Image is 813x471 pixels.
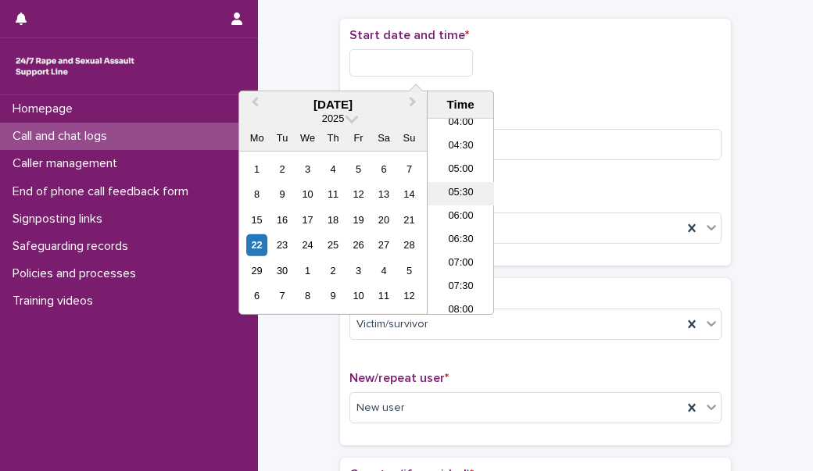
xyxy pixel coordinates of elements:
[428,112,494,135] li: 04:00
[322,184,343,205] div: Choose Thursday, 11 September 2025
[297,184,318,205] div: Choose Wednesday, 10 September 2025
[428,135,494,159] li: 04:30
[246,127,267,148] div: Mo
[348,260,369,281] div: Choose Friday, 3 October 2025
[246,184,267,205] div: Choose Monday, 8 September 2025
[348,209,369,230] div: Choose Friday, 19 September 2025
[272,260,293,281] div: Choose Tuesday, 30 September 2025
[6,129,120,144] p: Call and chat logs
[349,29,469,41] span: Start date and time
[322,285,343,306] div: Choose Thursday, 9 October 2025
[272,234,293,255] div: Choose Tuesday, 23 September 2025
[349,372,449,384] span: New/repeat user
[6,156,130,171] p: Caller management
[297,159,318,180] div: Choose Wednesday, 3 September 2025
[6,212,115,227] p: Signposting links
[6,239,141,254] p: Safeguarding records
[244,156,421,309] div: month 2025-09
[428,299,494,323] li: 08:00
[373,127,394,148] div: Sa
[399,234,420,255] div: Choose Sunday, 28 September 2025
[432,98,489,112] div: Time
[272,184,293,205] div: Choose Tuesday, 9 September 2025
[373,209,394,230] div: Choose Saturday, 20 September 2025
[297,260,318,281] div: Choose Wednesday, 1 October 2025
[322,112,344,124] span: 2025
[373,285,394,306] div: Choose Saturday, 11 October 2025
[373,234,394,255] div: Choose Saturday, 27 September 2025
[322,234,343,255] div: Choose Thursday, 25 September 2025
[322,159,343,180] div: Choose Thursday, 4 September 2025
[428,159,494,182] li: 05:00
[399,159,420,180] div: Choose Sunday, 7 September 2025
[428,182,494,205] li: 05:30
[6,294,106,309] p: Training videos
[348,159,369,180] div: Choose Friday, 5 September 2025
[272,285,293,306] div: Choose Tuesday, 7 October 2025
[373,184,394,205] div: Choose Saturday, 13 September 2025
[297,209,318,230] div: Choose Wednesday, 17 September 2025
[399,127,420,148] div: Su
[402,93,427,118] button: Next Month
[399,209,420,230] div: Choose Sunday, 21 September 2025
[246,159,267,180] div: Choose Monday, 1 September 2025
[348,234,369,255] div: Choose Friday, 26 September 2025
[356,400,405,416] span: New user
[373,159,394,180] div: Choose Saturday, 6 September 2025
[6,184,201,199] p: End of phone call feedback form
[246,209,267,230] div: Choose Monday, 15 September 2025
[297,234,318,255] div: Choose Wednesday, 24 September 2025
[428,205,494,229] li: 06:00
[356,316,428,333] span: Victim/survivor
[246,234,267,255] div: Choose Monday, 22 September 2025
[348,127,369,148] div: Fr
[399,260,420,281] div: Choose Sunday, 5 October 2025
[239,98,427,112] div: [DATE]
[272,209,293,230] div: Choose Tuesday, 16 September 2025
[13,51,138,82] img: rhQMoQhaT3yELyF149Cw
[246,260,267,281] div: Choose Monday, 29 September 2025
[6,102,85,116] p: Homepage
[246,285,267,306] div: Choose Monday, 6 October 2025
[272,159,293,180] div: Choose Tuesday, 2 September 2025
[428,276,494,299] li: 07:30
[6,266,149,281] p: Policies and processes
[297,285,318,306] div: Choose Wednesday, 8 October 2025
[399,285,420,306] div: Choose Sunday, 12 October 2025
[428,229,494,252] li: 06:30
[322,209,343,230] div: Choose Thursday, 18 September 2025
[272,127,293,148] div: Tu
[428,252,494,276] li: 07:00
[297,127,318,148] div: We
[348,184,369,205] div: Choose Friday, 12 September 2025
[322,260,343,281] div: Choose Thursday, 2 October 2025
[399,184,420,205] div: Choose Sunday, 14 September 2025
[322,127,343,148] div: Th
[373,260,394,281] div: Choose Saturday, 4 October 2025
[348,285,369,306] div: Choose Friday, 10 October 2025
[241,93,266,118] button: Previous Month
